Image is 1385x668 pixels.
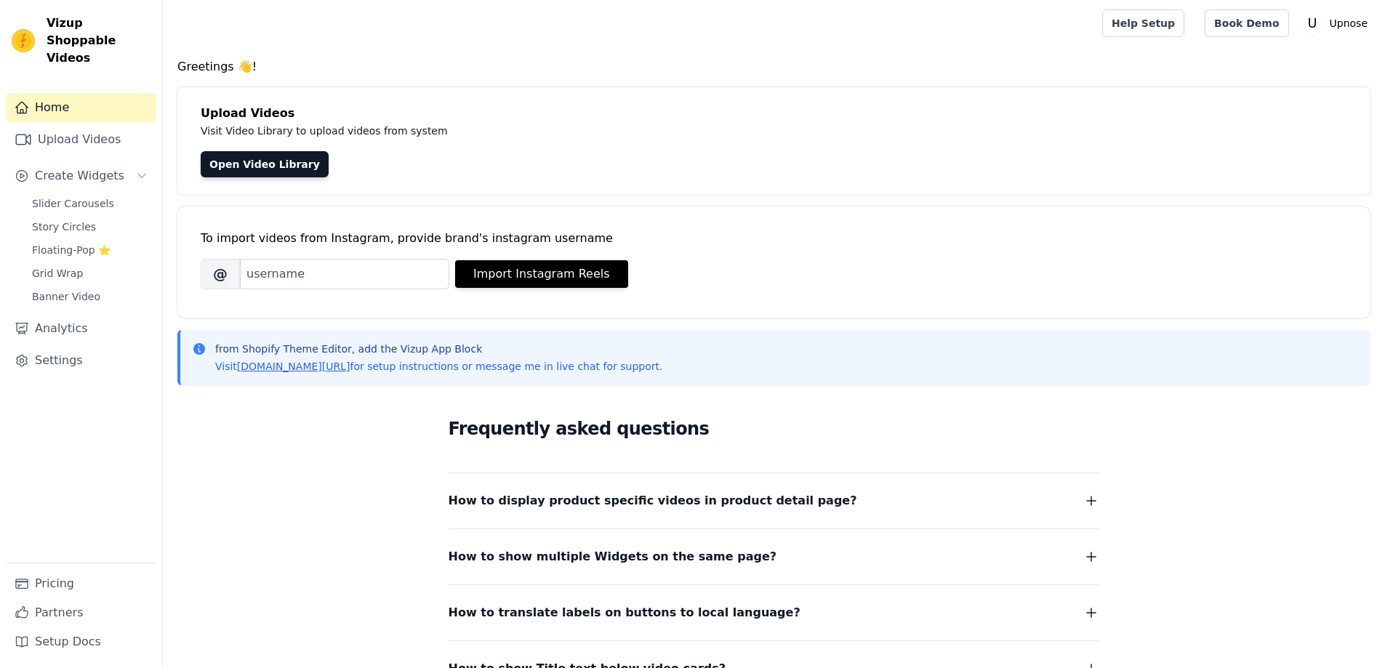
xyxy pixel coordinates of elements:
[23,263,156,283] a: Grid Wrap
[1324,10,1373,36] p: Upnose
[32,196,114,211] span: Slider Carousels
[449,547,1100,567] button: How to show multiple Widgets on the same page?
[1301,10,1373,36] button: U Upnose
[6,161,156,190] button: Create Widgets
[215,359,662,374] p: Visit for setup instructions or message me in live chat for support.
[201,105,1347,122] h4: Upload Videos
[6,569,156,598] a: Pricing
[32,220,96,234] span: Story Circles
[449,491,1100,511] button: How to display product specific videos in product detail page?
[449,414,1100,443] h2: Frequently asked questions
[6,346,156,375] a: Settings
[6,598,156,627] a: Partners
[23,240,156,260] a: Floating-Pop ⭐
[1205,9,1288,37] a: Book Demo
[237,361,350,372] a: [DOMAIN_NAME][URL]
[6,125,156,154] a: Upload Videos
[455,260,628,288] button: Import Instagram Reels
[6,627,156,656] a: Setup Docs
[240,259,449,289] input: username
[6,93,156,122] a: Home
[47,15,150,67] span: Vizup Shoppable Videos
[201,259,240,289] span: @
[449,491,857,511] span: How to display product specific videos in product detail page?
[177,58,1370,76] h4: Greetings 👋!
[12,29,35,52] img: Vizup
[215,342,662,356] p: from Shopify Theme Editor, add the Vizup App Block
[6,314,156,343] a: Analytics
[1307,16,1317,31] text: U
[201,122,852,140] p: Visit Video Library to upload videos from system
[449,547,777,567] span: How to show multiple Widgets on the same page?
[1102,9,1184,37] a: Help Setup
[35,167,124,185] span: Create Widgets
[449,603,800,623] span: How to translate labels on buttons to local language?
[201,230,1347,247] div: To import videos from Instagram, provide brand's instagram username
[23,217,156,237] a: Story Circles
[32,266,83,281] span: Grid Wrap
[449,603,1100,623] button: How to translate labels on buttons to local language?
[32,289,100,304] span: Banner Video
[201,151,329,177] a: Open Video Library
[23,193,156,214] a: Slider Carousels
[32,243,111,257] span: Floating-Pop ⭐
[23,286,156,307] a: Banner Video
